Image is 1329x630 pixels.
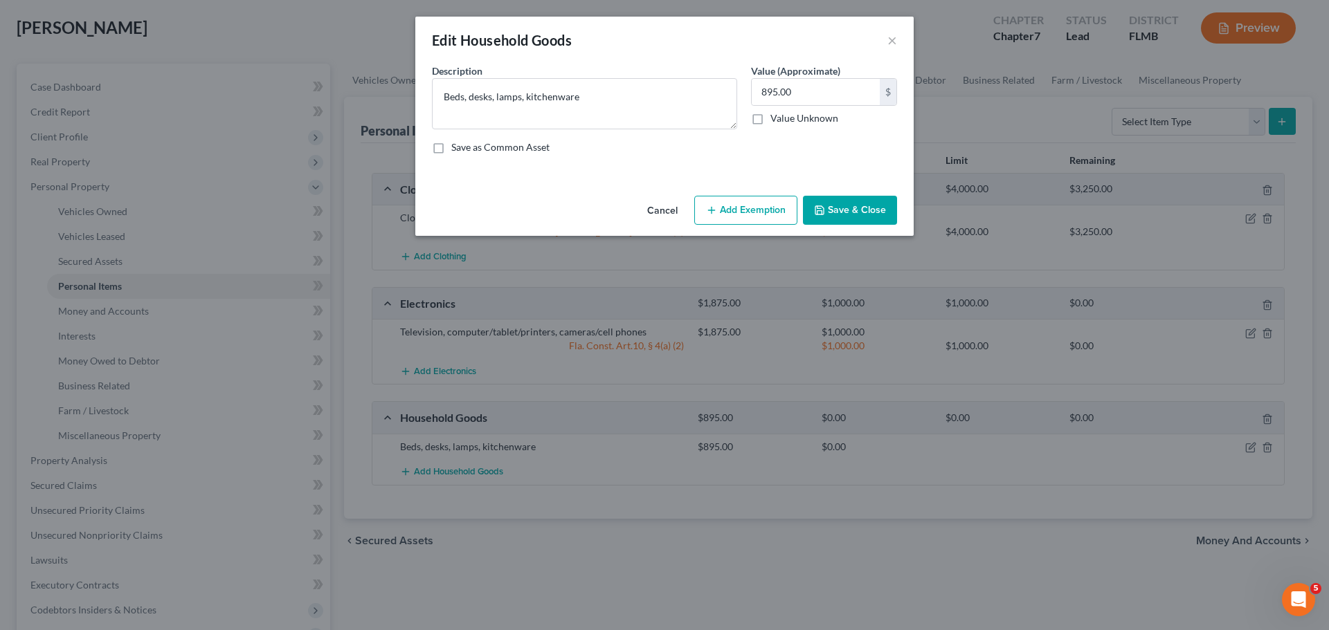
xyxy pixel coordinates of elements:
button: Save & Close [803,196,897,225]
button: × [887,32,897,48]
input: 0.00 [752,79,880,105]
label: Value Unknown [770,111,838,125]
span: Description [432,65,482,77]
span: 5 [1310,583,1321,594]
div: Edit Household Goods [432,30,572,50]
iframe: Intercom live chat [1282,583,1315,616]
label: Save as Common Asset [451,140,550,154]
button: Add Exemption [694,196,797,225]
button: Cancel [636,197,689,225]
div: $ [880,79,896,105]
label: Value (Approximate) [751,64,840,78]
